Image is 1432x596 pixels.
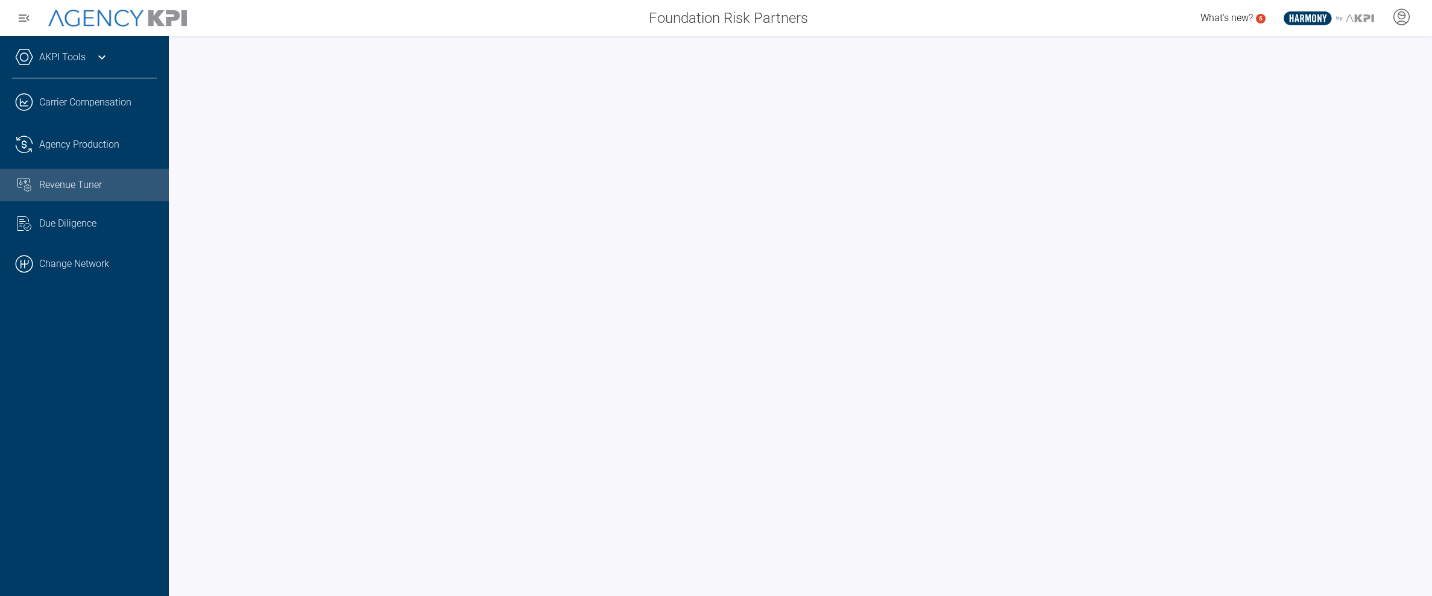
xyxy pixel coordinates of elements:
span: What's new? [1200,12,1253,24]
text: 5 [1259,15,1263,22]
span: Revenue Tuner [39,178,102,192]
img: AgencyKPI [48,10,187,27]
span: Agency Production [39,137,119,152]
a: 5 [1256,14,1266,24]
span: Due Diligence [39,216,96,231]
a: AKPI Tools [39,50,86,64]
span: Foundation Risk Partners [649,7,808,29]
